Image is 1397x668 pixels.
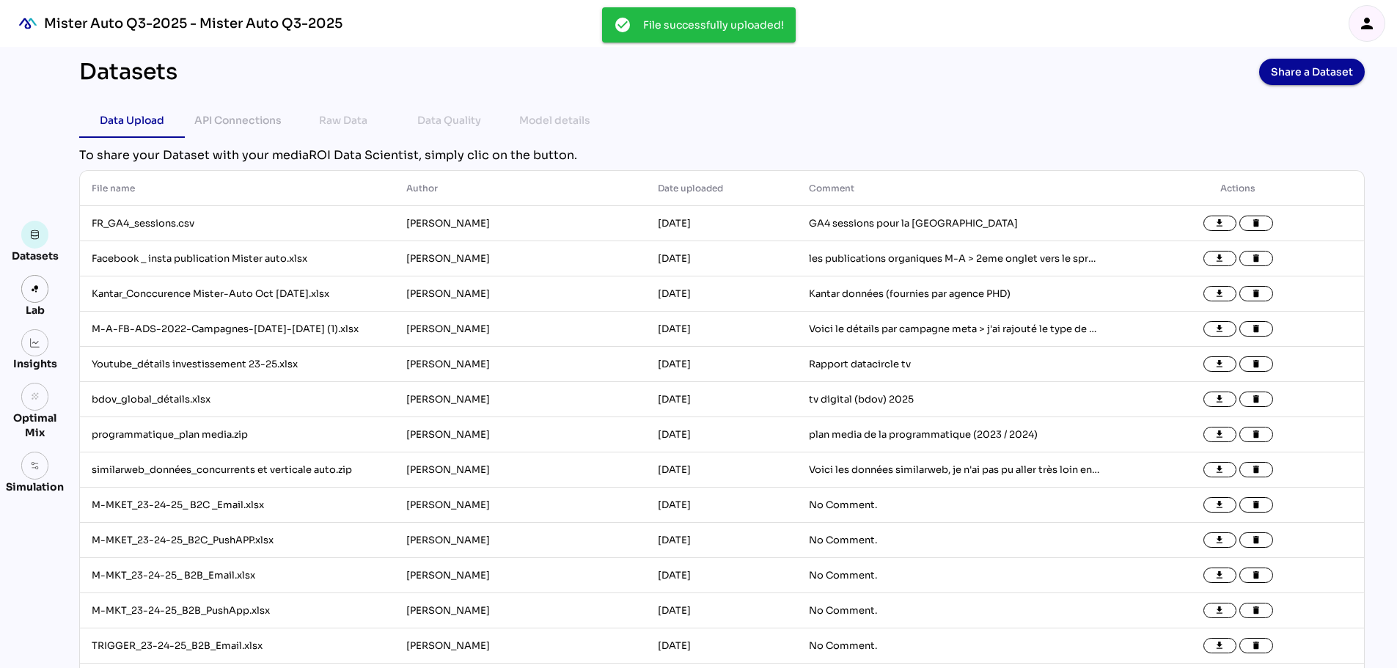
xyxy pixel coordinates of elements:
[1251,394,1261,405] i: delete
[1215,430,1225,440] i: file_download
[395,628,646,664] td: [PERSON_NAME]
[797,558,1112,593] td: No Comment.
[80,488,395,523] td: M-MKET_23-24-25_ B2C _Email.xlsx
[797,417,1112,452] td: plan media de la programmatique (2023 / 2024)
[1215,394,1225,405] i: file_download
[646,452,797,488] td: [DATE]
[1251,465,1261,475] i: delete
[395,347,646,382] td: [PERSON_NAME]
[395,206,646,241] td: [PERSON_NAME]
[646,417,797,452] td: [DATE]
[395,558,646,593] td: [PERSON_NAME]
[646,347,797,382] td: [DATE]
[1251,359,1261,370] i: delete
[80,593,395,628] td: M-MKT_23-24-25_B2B_PushApp.xlsx
[1251,606,1261,616] i: delete
[395,417,646,452] td: [PERSON_NAME]
[797,452,1112,488] td: Voici les données similarweb, je n'ai pas pu aller très loin en terme de dates : au pire 1 mois a...
[1251,219,1261,229] i: delete
[395,523,646,558] td: [PERSON_NAME]
[194,111,282,129] div: API Connections
[646,276,797,312] td: [DATE]
[1215,465,1225,475] i: file_download
[80,312,395,347] td: M-A-FB-ADS-2022-Campagnes-[DATE]-[DATE] (1).xlsx
[1215,219,1225,229] i: file_download
[797,276,1112,312] td: Kantar données (fournies par agence PHD)
[1215,570,1225,581] i: file_download
[417,111,481,129] div: Data Quality
[395,382,646,417] td: [PERSON_NAME]
[1215,641,1225,651] i: file_download
[1259,59,1365,85] button: Share a Dataset
[1358,15,1376,32] i: person
[1215,535,1225,546] i: file_download
[646,312,797,347] td: [DATE]
[1251,430,1261,440] i: delete
[1251,254,1261,264] i: delete
[1215,289,1225,299] i: file_download
[1251,641,1261,651] i: delete
[80,558,395,593] td: M-MKT_23-24-25_ B2B_Email.xlsx
[395,171,646,206] th: Author
[80,347,395,382] td: Youtube_détails investissement 23-25.xlsx
[395,312,646,347] td: [PERSON_NAME]
[1251,535,1261,546] i: delete
[797,312,1112,347] td: Voici le détails par campagne meta > j'ai rajouté le type de campagne en colonne et aussi les dat...
[395,452,646,488] td: [PERSON_NAME]
[797,488,1112,523] td: No Comment.
[797,241,1112,276] td: les publications organiques M-A > 2eme onglet vers le spreadsheet car j'ai du bricoler ce fichier...
[100,111,164,129] div: Data Upload
[797,347,1112,382] td: Rapport datacircle tv
[1215,359,1225,370] i: file_download
[797,382,1112,417] td: tv digital (bdov) 2025
[80,171,395,206] th: File name
[646,171,797,206] th: Date uploaded
[395,593,646,628] td: [PERSON_NAME]
[1215,606,1225,616] i: file_download
[44,15,342,32] div: Mister Auto Q3-2025 - Mister Auto Q3-2025
[646,593,797,628] td: [DATE]
[79,147,1365,164] div: To share your Dataset with your mediaROI Data Scientist, simply clic on the button.
[30,230,40,240] img: data.svg
[1251,324,1261,334] i: delete
[797,523,1112,558] td: No Comment.
[80,628,395,664] td: TRIGGER_23-24-25_B2B_Email.xlsx
[1215,254,1225,264] i: file_download
[80,523,395,558] td: M-MKET_23-24-25_B2C_PushAPP.xlsx
[646,523,797,558] td: [DATE]
[1251,500,1261,510] i: delete
[80,241,395,276] td: Facebook _ insta publication Mister auto.xlsx
[797,206,1112,241] td: GA4 sessions pour la [GEOGRAPHIC_DATA]
[80,452,395,488] td: similarweb_données_concurrents et verticale auto.zip
[395,241,646,276] td: [PERSON_NAME]
[646,382,797,417] td: [DATE]
[646,628,797,664] td: [DATE]
[30,460,40,471] img: settings.svg
[1215,500,1225,510] i: file_download
[80,417,395,452] td: programmatique_plan media.zip
[646,206,797,241] td: [DATE]
[6,480,64,494] div: Simulation
[1251,570,1261,581] i: delete
[646,558,797,593] td: [DATE]
[797,593,1112,628] td: No Comment.
[395,488,646,523] td: [PERSON_NAME]
[1215,324,1225,334] i: file_download
[19,303,51,318] div: Lab
[319,111,367,129] div: Raw Data
[614,16,631,34] i: check_circle
[79,59,177,85] div: Datasets
[12,7,44,40] div: mediaROI
[395,276,646,312] td: [PERSON_NAME]
[519,111,590,129] div: Model details
[797,171,1112,206] th: Comment
[30,338,40,348] img: graph.svg
[646,488,797,523] td: [DATE]
[30,284,40,294] img: lab.svg
[12,249,59,263] div: Datasets
[80,276,395,312] td: Kantar_Conccurence Mister-Auto Oct [DATE].xlsx
[1251,289,1261,299] i: delete
[80,206,395,241] td: FR_GA4_sessions.csv
[6,411,64,440] div: Optimal Mix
